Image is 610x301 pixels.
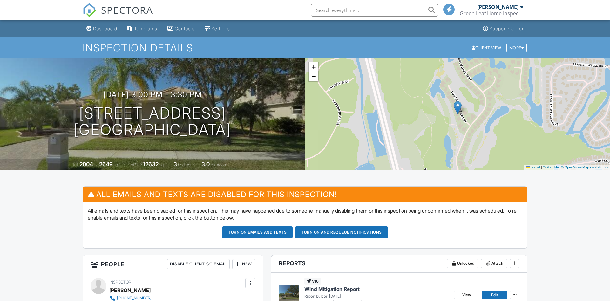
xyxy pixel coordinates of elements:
[167,259,230,269] div: Disable Client CC Email
[526,165,540,169] a: Leaflet
[159,162,167,167] span: sq.ft.
[101,3,153,17] span: SPECTORA
[477,4,518,10] div: [PERSON_NAME]
[83,187,527,202] h3: All emails and texts are disabled for this inspection!
[309,62,318,72] a: Zoom in
[83,42,527,53] h1: Inspection Details
[83,255,263,273] h3: People
[129,162,142,167] span: Lot Size
[165,23,197,35] a: Contacts
[134,26,157,31] div: Templates
[312,63,316,71] span: +
[125,23,160,35] a: Templates
[79,161,93,168] div: 2004
[312,72,316,80] span: −
[178,162,195,167] span: bedrooms
[490,26,524,31] div: Support Center
[201,161,210,168] div: 3.0
[541,165,542,169] span: |
[454,101,462,114] img: Marker
[117,296,152,301] div: [PHONE_NUMBER]
[175,26,195,31] div: Contacts
[222,226,293,238] button: Turn on emails and texts
[480,23,526,35] a: Support Center
[71,162,78,167] span: Built
[93,26,117,31] div: Dashboard
[311,4,438,17] input: Search everything...
[109,280,131,284] span: Inspector
[84,23,120,35] a: Dashboard
[88,207,522,222] p: All emails and texts have been disabled for this inspection. This may have happened due to someon...
[83,3,97,17] img: The Best Home Inspection Software - Spectora
[506,44,527,52] div: More
[74,105,231,139] h1: [STREET_ADDRESS] [GEOGRAPHIC_DATA]
[114,162,123,167] span: sq. ft.
[469,44,504,52] div: Client View
[561,165,608,169] a: © OpenStreetMap contributors
[468,45,506,50] a: Client View
[543,165,560,169] a: © MapTiler
[232,259,255,269] div: New
[83,9,153,22] a: SPECTORA
[143,161,159,168] div: 12632
[309,72,318,81] a: Zoom out
[212,26,230,31] div: Settings
[173,161,177,168] div: 3
[202,23,233,35] a: Settings
[460,10,523,17] div: Green Leaf Home Inspections Inc.
[99,161,113,168] div: 2649
[103,90,202,99] h3: [DATE] 3:00 pm - 3:30 pm
[109,285,151,295] div: [PERSON_NAME]
[211,162,229,167] span: bathrooms
[295,226,388,238] button: Turn on and Requeue Notifications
